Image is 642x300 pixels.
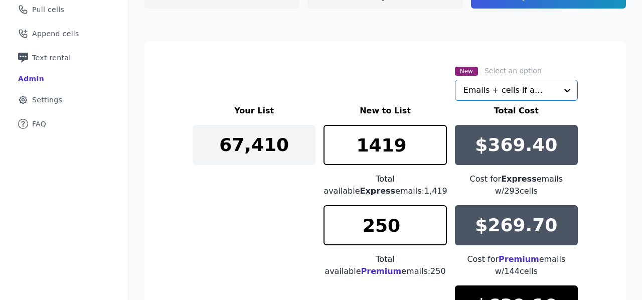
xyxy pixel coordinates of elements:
a: FAQ [8,113,120,135]
label: Select an option [485,66,542,76]
span: Append cells [32,29,79,39]
span: Premium [499,254,539,264]
span: Pull cells [32,5,64,15]
p: $269.70 [475,215,557,235]
span: Premium [361,266,402,276]
a: Settings [8,89,120,111]
div: Total available emails: 1,419 [324,173,446,197]
p: 67,410 [219,135,289,155]
div: Total available emails: 250 [324,253,446,277]
span: Settings [32,95,62,105]
p: $369.40 [475,135,557,155]
span: Express [360,186,396,196]
a: Append cells [8,23,120,45]
a: Text rental [8,47,120,69]
h3: Total Cost [455,105,578,117]
div: Cost for emails w/ 144 cells [455,253,578,277]
h3: New to List [324,105,446,117]
div: Cost for emails w/ 293 cells [455,173,578,197]
div: Admin [18,74,44,84]
span: Text rental [32,53,71,63]
span: FAQ [32,119,46,129]
span: Express [501,174,537,184]
span: New [455,67,478,76]
h3: Your List [193,105,315,117]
